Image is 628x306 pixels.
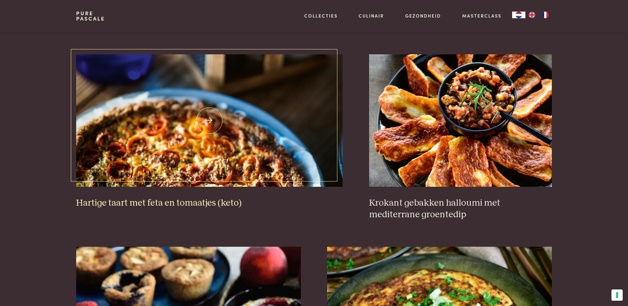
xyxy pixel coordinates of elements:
[611,289,623,301] button: Uw voorkeuren voor toestemming voor trackingtechnologieën
[525,12,539,18] a: EN
[512,12,525,18] a: NL
[369,54,552,220] a: Krokant gebakken halloumi met mediterrane groentedip Krokant gebakken halloumi met mediterrane gr...
[369,197,552,220] h3: Krokant gebakken halloumi met mediterrane groentedip
[512,12,525,18] div: Language
[405,12,441,19] a: Gezondheid
[462,12,502,19] a: Masterclass
[539,12,552,18] a: FR
[512,12,552,18] aside: Language selected: Nederlands
[76,54,343,209] a: Hartige taart met feta en tomaatjes (keto) Hartige taart met feta en tomaatjes (keto)
[76,197,343,209] h3: Hartige taart met feta en tomaatjes (keto)
[304,12,338,19] a: Collecties
[525,12,552,18] ul: Language list
[76,54,343,187] img: Hartige taart met feta en tomaatjes (keto)
[76,11,105,21] a: PurePascale
[369,54,552,187] img: Krokant gebakken halloumi met mediterrane groentedip
[359,12,384,19] a: Culinair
